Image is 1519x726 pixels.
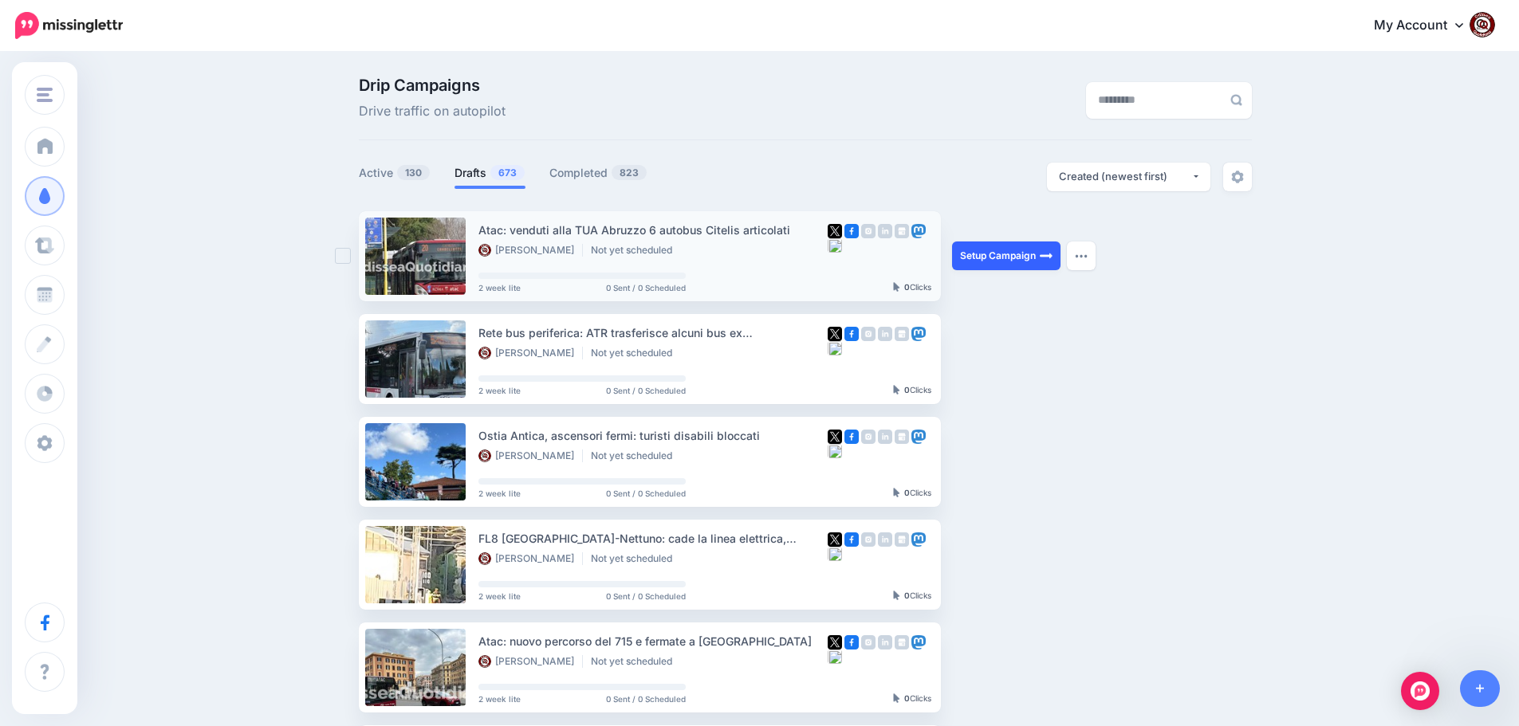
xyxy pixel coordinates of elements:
[911,430,926,444] img: mastodon-square.png
[359,77,506,93] span: Drip Campaigns
[828,341,842,355] img: bluesky-grey-square.png
[893,283,931,292] div: Clicks
[606,592,686,600] span: 0 Sent / 0 Scheduled
[844,532,859,547] img: facebook-square.png
[478,695,521,703] span: 2 week lite
[1047,163,1210,191] button: Created (newest first)
[591,244,680,257] li: Not yet scheduled
[478,221,828,239] div: Atac: venduti alla TUA Abruzzo 6 autobus Citelis articolati
[828,327,842,341] img: twitter-square.png
[397,165,430,180] span: 130
[1401,672,1439,710] div: Open Intercom Messenger
[478,387,521,394] span: 2 week lite
[878,327,892,341] img: linkedin-grey-square.png
[478,552,583,565] li: [PERSON_NAME]
[904,488,910,497] b: 0
[359,101,506,122] span: Drive traffic on autopilot
[591,552,680,565] li: Not yet scheduled
[828,532,842,547] img: twitter-square.png
[895,327,909,341] img: google_business-grey-square.png
[1231,171,1244,183] img: settings-grey.png
[1358,6,1495,45] a: My Account
[861,430,876,444] img: instagram-grey-square.png
[37,88,53,102] img: menu.png
[911,327,926,341] img: mastodon-square.png
[878,635,892,649] img: linkedin-grey-square.png
[549,163,647,182] a: Completed823
[478,632,828,650] div: Atac: nuovo percorso del 715 e fermate a [GEOGRAPHIC_DATA]
[1040,249,1053,262] img: arrow-long-right-white.png
[478,244,583,257] li: [PERSON_NAME]
[895,224,909,238] img: google_business-grey-square.png
[861,224,876,238] img: instagram-grey-square.png
[606,387,686,394] span: 0 Sent / 0 Scheduled
[1075,253,1088,258] img: dots.png
[478,449,583,462] li: [PERSON_NAME]
[591,449,680,462] li: Not yet scheduled
[893,693,900,703] img: pointer-grey-darker.png
[861,635,876,649] img: instagram-grey-square.png
[911,532,926,547] img: mastodon-square.png
[606,284,686,292] span: 0 Sent / 0 Scheduled
[861,327,876,341] img: instagram-grey-square.png
[844,635,859,649] img: facebook-square.png
[359,163,431,182] a: Active130
[893,591,900,600] img: pointer-grey-darker.png
[478,592,521,600] span: 2 week lite
[478,489,521,497] span: 2 week lite
[895,635,909,649] img: google_business-grey-square.png
[828,635,842,649] img: twitter-square.png
[478,324,828,342] div: Rete bus periferica: ATR trasferisce alcuni bus ex [GEOGRAPHIC_DATA] TPL a BIS
[478,655,583,668] li: [PERSON_NAME]
[591,655,680,668] li: Not yet scheduled
[911,224,926,238] img: mastodon-square.png
[895,430,909,444] img: google_business-grey-square.png
[455,163,525,182] a: Drafts673
[844,430,859,444] img: facebook-square.png
[904,693,910,703] b: 0
[878,532,892,547] img: linkedin-grey-square.png
[893,489,931,498] div: Clicks
[904,385,910,394] b: 0
[895,532,909,547] img: google_business-grey-square.png
[878,430,892,444] img: linkedin-grey-square.png
[893,385,900,394] img: pointer-grey-darker.png
[904,591,910,600] b: 0
[478,426,828,445] div: Ostia Antica, ascensori fermi: turisti disabili bloccati
[490,165,525,180] span: 673
[606,695,686,703] span: 0 Sent / 0 Scheduled
[828,430,842,444] img: twitter-square.png
[893,386,931,395] div: Clicks
[478,284,521,292] span: 2 week lite
[1230,94,1242,106] img: search-grey-6.png
[911,635,926,649] img: mastodon-square.png
[612,165,647,180] span: 823
[893,282,900,292] img: pointer-grey-darker.png
[828,444,842,458] img: bluesky-grey-square.png
[478,529,828,547] div: FL8 [GEOGRAPHIC_DATA]-Nettuno: cade la linea elettrica, circolazione sospesa
[606,489,686,497] span: 0 Sent / 0 Scheduled
[828,224,842,238] img: twitter-square.png
[893,591,931,601] div: Clicks
[1059,169,1191,184] div: Created (newest first)
[893,488,900,497] img: pointer-grey-darker.png
[904,282,910,292] b: 0
[828,238,842,253] img: bluesky-grey-square.png
[828,547,842,561] img: bluesky-grey-square.png
[893,694,931,704] div: Clicks
[878,224,892,238] img: linkedin-grey-square.png
[828,649,842,664] img: bluesky-grey-square.png
[952,241,1061,270] a: Setup Campaign
[591,347,680,359] li: Not yet scheduled
[861,532,876,547] img: instagram-grey-square.png
[478,347,583,359] li: [PERSON_NAME]
[15,12,123,39] img: Missinglettr
[844,327,859,341] img: facebook-square.png
[844,224,859,238] img: facebook-square.png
